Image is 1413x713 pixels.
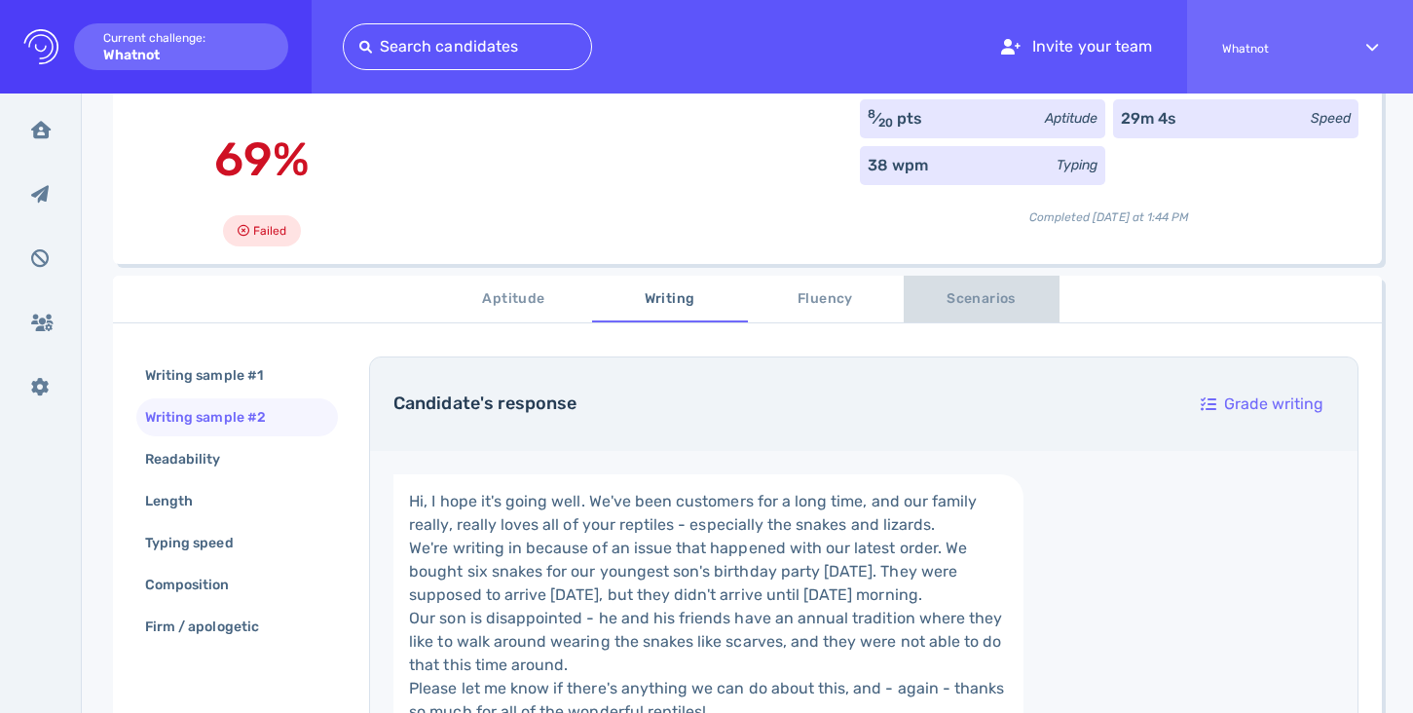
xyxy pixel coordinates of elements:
[878,116,893,130] sub: 20
[868,154,928,177] div: 38 wpm
[1191,382,1333,427] div: Grade writing
[393,394,1167,415] h4: Candidate's response
[141,361,286,390] div: Writing sample #1
[1045,108,1097,129] div: Aptitude
[141,403,289,432] div: Writing sample #2
[604,287,736,312] span: Writing
[141,445,244,473] div: Readability
[1057,155,1097,175] div: Typing
[1222,42,1331,56] span: Whatnot
[1311,108,1351,129] div: Speed
[448,287,580,312] span: Aptitude
[868,107,922,131] div: ⁄ pts
[868,107,875,121] sup: 8
[141,613,282,641] div: Firm / apologetic
[760,287,892,312] span: Fluency
[214,131,310,187] span: 69%
[1121,107,1176,131] div: 29m 4s
[1190,381,1334,428] button: Grade writing
[860,193,1358,226] div: Completed [DATE] at 1:44 PM
[141,529,257,557] div: Typing speed
[915,287,1048,312] span: Scenarios
[253,219,286,243] span: Failed
[141,571,253,599] div: Composition
[141,487,216,515] div: Length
